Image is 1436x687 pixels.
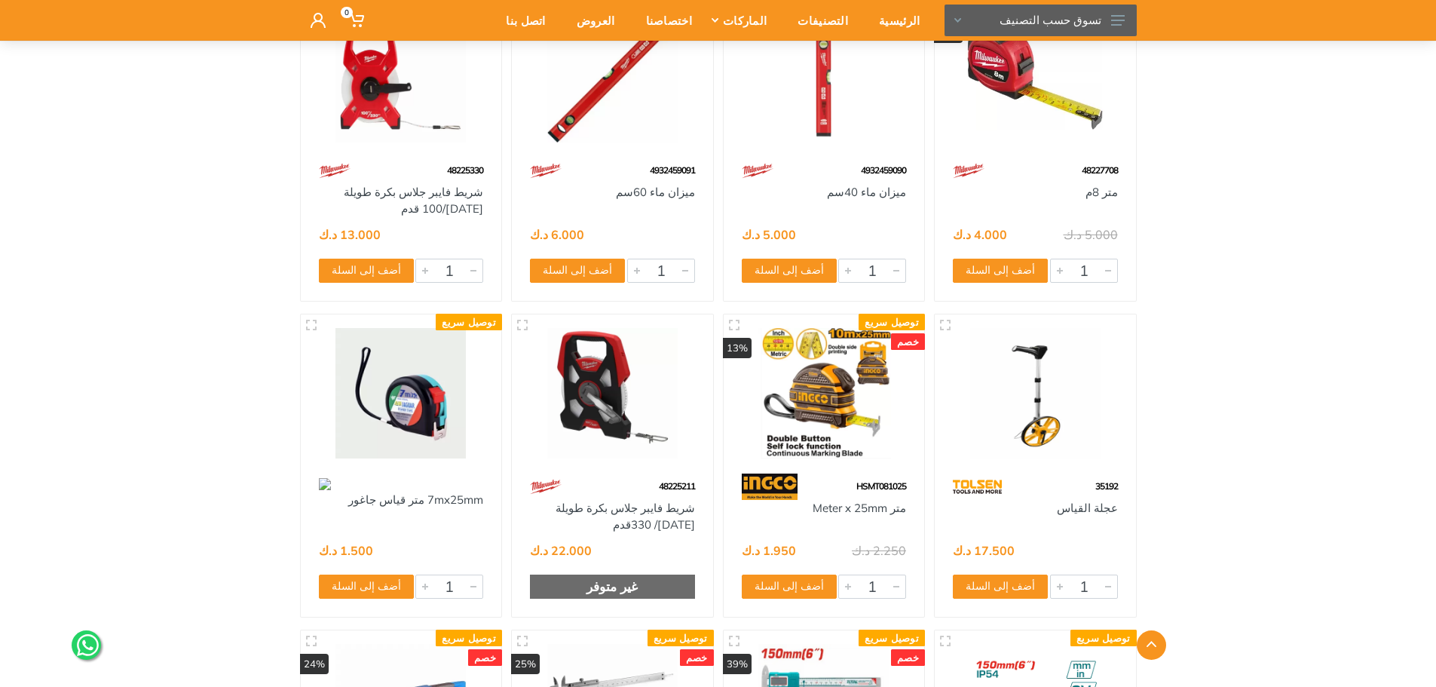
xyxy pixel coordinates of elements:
img: 68.webp [953,158,984,184]
button: أضف إلى السلة [319,575,414,599]
span: 48225330 [447,164,483,176]
div: اتصل بنا [485,5,556,36]
img: Royal Tools - متر Meter x 25mm [737,328,911,459]
div: توصيل سريع [436,314,502,330]
span: 35192 [1095,480,1118,492]
div: 22.000 د.ك [530,544,592,557]
img: Royal Tools - شريط فايبر جلاس بكرة طويلة 30 م/100 قدم [314,12,488,143]
div: 4.000 د.ك [953,228,1007,241]
button: تسوق حسب التصنيف [945,5,1137,36]
div: 6.000 د.ك [530,228,584,241]
img: 127.webp [319,478,331,490]
div: 1.500 د.ك [319,544,373,557]
div: 24% [300,654,329,675]
span: 48227708 [1082,164,1118,176]
div: 1.950 د.ك [742,544,796,557]
div: خصم [891,333,925,350]
img: Royal Tools - 7mx25mm متر قياس جاغور [314,328,488,459]
img: 91.webp [742,474,798,500]
div: 13% [723,338,752,359]
div: 17.500 د.ك [953,544,1015,557]
div: 13.000 د.ك [319,228,381,241]
span: HSMT081025 [856,480,906,492]
img: Royal Tools - ميزان ماء 60سم [525,12,700,143]
button: أضف إلى السلة [742,259,837,283]
a: شريط فايبر جلاس بكرة طويلة [DATE]/100 قدم [344,185,483,216]
img: Royal Tools - عجلة القياس [948,328,1122,459]
a: متر 8م [1085,185,1118,199]
span: 4932459090 [861,164,906,176]
a: عجلة القياس [1057,501,1118,515]
a: متر Meter x 25mm [813,501,906,515]
a: شريط فايبر جلاس بكرة طويلة [DATE]/ 330قدم [556,501,695,532]
a: ميزان ماء 40سم [827,185,906,199]
button: أضف إلى السلة [530,259,625,283]
span: 0 [341,7,353,18]
button: أضف إلى السلة [953,575,1048,599]
span: 48225211 [659,480,695,492]
div: توصيل سريع [1070,630,1137,646]
img: 68.webp [319,158,351,184]
div: 5.000 د.ك [1064,228,1118,241]
div: اختصاصنا [626,5,703,36]
img: 64.webp [953,474,1002,500]
div: 2.250 د.ك [852,544,906,557]
a: ميزان ماء 60سم [616,185,695,199]
div: التصنيفات [777,5,859,36]
div: 39% [723,654,752,675]
div: توصيل سريع [648,630,714,646]
div: الرئيسية [859,5,930,36]
img: 68.webp [530,474,562,500]
img: Royal Tools - ميزان ماء 40سم [737,12,911,143]
div: الماركات [703,5,777,36]
div: العروض [556,5,626,36]
img: 68.webp [530,158,562,184]
div: توصيل سريع [859,630,925,646]
img: Royal Tools - متر 8م [948,12,1122,143]
button: أضف إلى السلة [742,575,837,599]
span: 4932459091 [650,164,695,176]
img: 68.webp [742,158,773,184]
a: 7mx25mm متر قياس جاغور [348,492,483,507]
img: Royal Tools - شريط فايبر جلاس بكرة طويلة 100 م/ 330قدم [525,328,700,459]
button: أضف إلى السلة [319,259,414,283]
div: 5.000 د.ك [742,228,796,241]
div: 25% [511,654,540,675]
button: أضف إلى السلة [953,259,1048,283]
div: غير متوفر [530,575,695,599]
div: توصيل سريع [859,314,925,330]
div: توصيل سريع [436,630,502,646]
